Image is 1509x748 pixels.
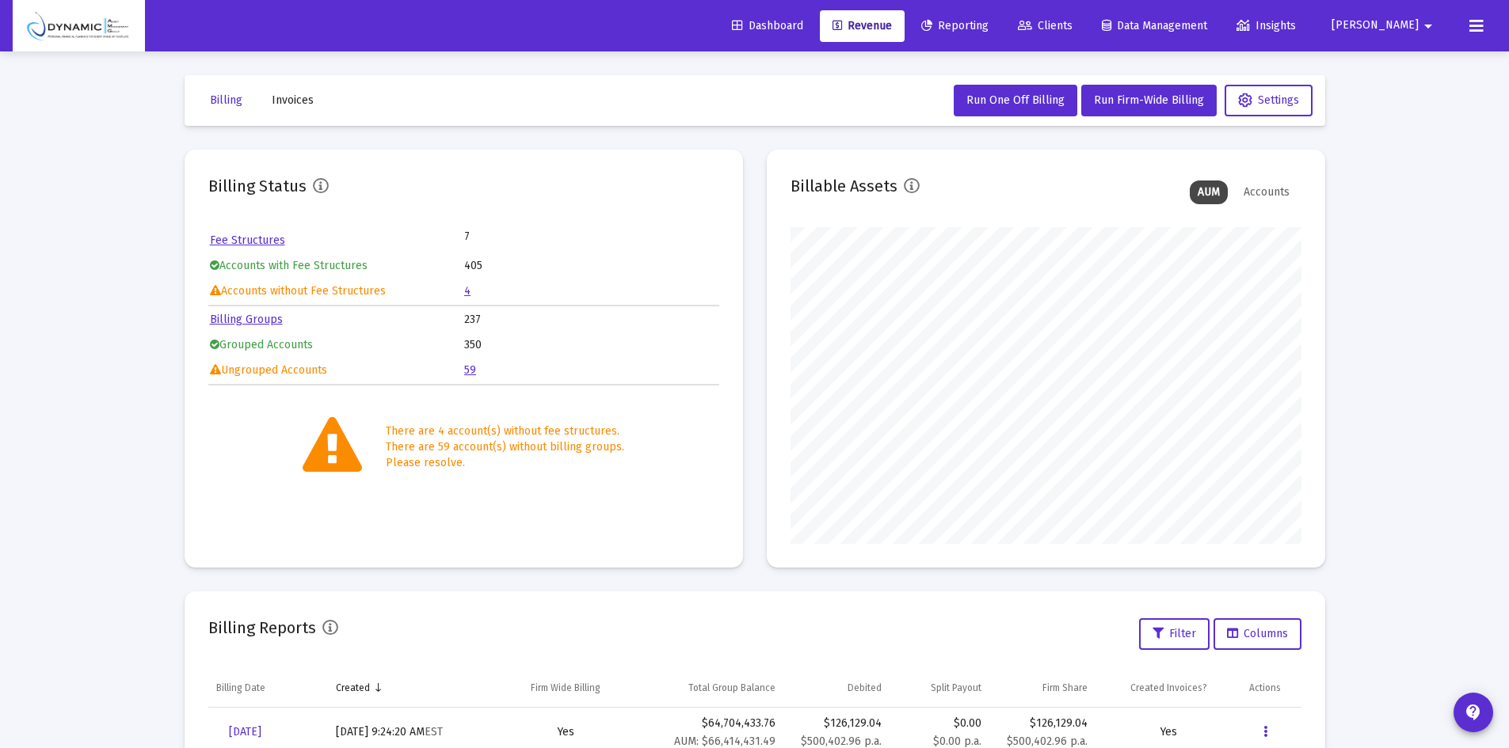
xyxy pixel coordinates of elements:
[494,669,638,707] td: Column Firm Wide Billing
[1153,627,1196,640] span: Filter
[1190,180,1228,204] div: AUM
[1102,19,1207,32] span: Data Management
[210,333,463,357] td: Grouped Accounts
[464,333,718,357] td: 350
[1313,9,1457,41] button: [PERSON_NAME]
[386,439,624,455] div: There are 59 account(s) without billing groups.
[954,85,1077,116] button: Run One Off Billing
[336,724,486,740] div: [DATE] 9:24:20 AM
[210,359,463,382] td: Ungrouped Accounts
[989,669,1096,707] td: Column Firm Share
[1224,10,1309,42] a: Insights
[833,19,892,32] span: Revenue
[1332,19,1419,32] span: [PERSON_NAME]
[921,19,989,32] span: Reporting
[1096,669,1241,707] td: Column Created Invoices?
[997,716,1088,731] div: $126,129.04
[208,615,316,640] h2: Billing Reports
[801,735,882,748] small: $500,402.96 p.a.
[1419,10,1438,42] mat-icon: arrow_drop_down
[791,716,882,731] div: $126,129.04
[25,10,133,42] img: Dashboard
[210,234,285,247] a: Fee Structures
[1237,19,1296,32] span: Insights
[1089,10,1220,42] a: Data Management
[464,229,591,245] td: 7
[210,93,242,107] span: Billing
[216,716,274,748] a: [DATE]
[1139,618,1210,650] button: Filter
[464,284,471,298] a: 4
[1464,703,1483,722] mat-icon: contact_support
[216,682,265,694] div: Billing Date
[210,313,283,326] a: Billing Groups
[1130,682,1207,694] div: Created Invoices?
[464,254,718,278] td: 405
[229,725,261,739] span: [DATE]
[208,669,328,707] td: Column Billing Date
[259,85,326,116] button: Invoices
[933,735,981,748] small: $0.00 p.a.
[1007,735,1088,748] small: $500,402.96 p.a.
[531,682,600,694] div: Firm Wide Billing
[210,254,463,278] td: Accounts with Fee Structures
[502,724,630,740] div: Yes
[1249,682,1281,694] div: Actions
[1236,180,1298,204] div: Accounts
[1081,85,1217,116] button: Run Firm-Wide Billing
[719,10,816,42] a: Dashboard
[425,725,443,739] small: EST
[966,93,1065,107] span: Run One Off Billing
[1005,10,1085,42] a: Clients
[210,279,463,303] td: Accounts without Fee Structures
[783,669,890,707] td: Column Debited
[1227,627,1288,640] span: Columns
[931,682,981,694] div: Split Payout
[336,682,370,694] div: Created
[1225,85,1313,116] button: Settings
[791,173,897,199] h2: Billable Assets
[1094,93,1204,107] span: Run Firm-Wide Billing
[674,735,775,748] small: AUM: $66,414,431.49
[1214,618,1301,650] button: Columns
[464,308,718,332] td: 237
[1103,724,1233,740] div: Yes
[1238,93,1299,107] span: Settings
[208,173,307,199] h2: Billing Status
[688,682,775,694] div: Total Group Balance
[272,93,314,107] span: Invoices
[909,10,1001,42] a: Reporting
[328,669,494,707] td: Column Created
[1042,682,1088,694] div: Firm Share
[386,423,624,439] div: There are 4 account(s) without fee structures.
[386,455,624,471] div: Please resolve.
[890,669,990,707] td: Column Split Payout
[1018,19,1073,32] span: Clients
[848,682,882,694] div: Debited
[638,669,783,707] td: Column Total Group Balance
[464,363,476,377] a: 59
[732,19,803,32] span: Dashboard
[197,85,255,116] button: Billing
[1241,669,1301,707] td: Column Actions
[820,10,905,42] a: Revenue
